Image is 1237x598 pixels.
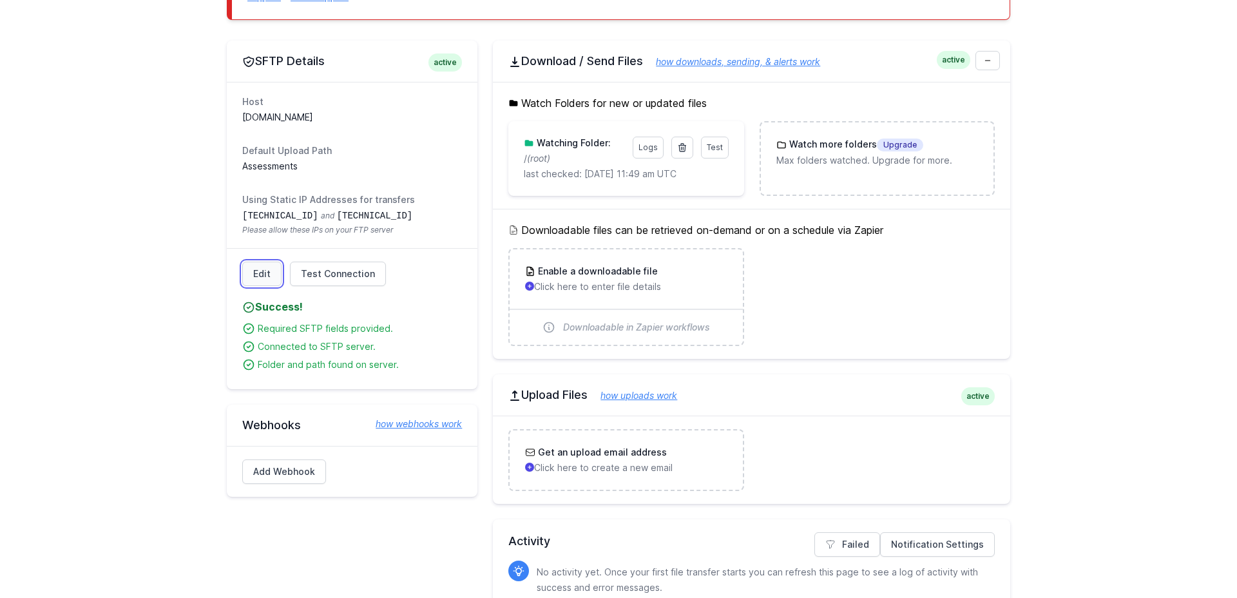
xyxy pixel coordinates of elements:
[428,53,462,72] span: active
[877,139,923,151] span: Upgrade
[814,532,880,557] a: Failed
[776,154,978,167] p: Max folders watched. Upgrade for more.
[937,51,970,69] span: active
[510,430,742,490] a: Get an upload email address Click here to create a new email
[508,95,995,111] h5: Watch Folders for new or updated files
[242,225,462,235] span: Please allow these IPs on your FTP server
[242,299,462,314] h4: Success!
[508,532,995,550] h2: Activity
[535,265,658,278] h3: Enable a downloadable file
[301,267,375,280] span: Test Connection
[242,211,318,221] code: [TECHNICAL_ID]
[242,111,462,124] dd: [DOMAIN_NAME]
[633,137,664,159] a: Logs
[563,321,710,334] span: Downloadable in Zapier workflows
[525,461,727,474] p: Click here to create a new email
[242,418,462,433] h2: Webhooks
[363,418,462,430] a: how webhooks work
[880,532,995,557] a: Notification Settings
[321,211,334,220] span: and
[258,358,462,371] div: Folder and path found on server.
[701,137,729,159] a: Test
[508,387,995,403] h2: Upload Files
[761,122,993,182] a: Watch more foldersUpgrade Max folders watched. Upgrade for more.
[242,459,326,484] a: Add Webhook
[337,211,413,221] code: [TECHNICAL_ID]
[242,95,462,108] dt: Host
[258,322,462,335] div: Required SFTP fields provided.
[588,390,677,401] a: how uploads work
[242,144,462,157] dt: Default Upload Path
[508,222,995,238] h5: Downloadable files can be retrieved on-demand or on a schedule via Zapier
[242,262,282,286] a: Edit
[527,153,550,164] i: (root)
[258,340,462,353] div: Connected to SFTP server.
[242,53,462,69] h2: SFTP Details
[510,249,742,345] a: Enable a downloadable file Click here to enter file details Downloadable in Zapier workflows
[535,446,667,459] h3: Get an upload email address
[524,152,624,165] p: /
[534,137,611,149] h3: Watching Folder:
[961,387,995,405] span: active
[242,160,462,173] dd: Assessments
[1173,534,1222,583] iframe: Drift Widget Chat Controller
[508,53,995,69] h2: Download / Send Files
[707,142,723,152] span: Test
[787,138,923,151] h3: Watch more folders
[524,168,728,180] p: last checked: [DATE] 11:49 am UTC
[242,193,462,206] dt: Using Static IP Addresses for transfers
[643,56,820,67] a: how downloads, sending, & alerts work
[525,280,727,293] p: Click here to enter file details
[290,262,386,286] a: Test Connection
